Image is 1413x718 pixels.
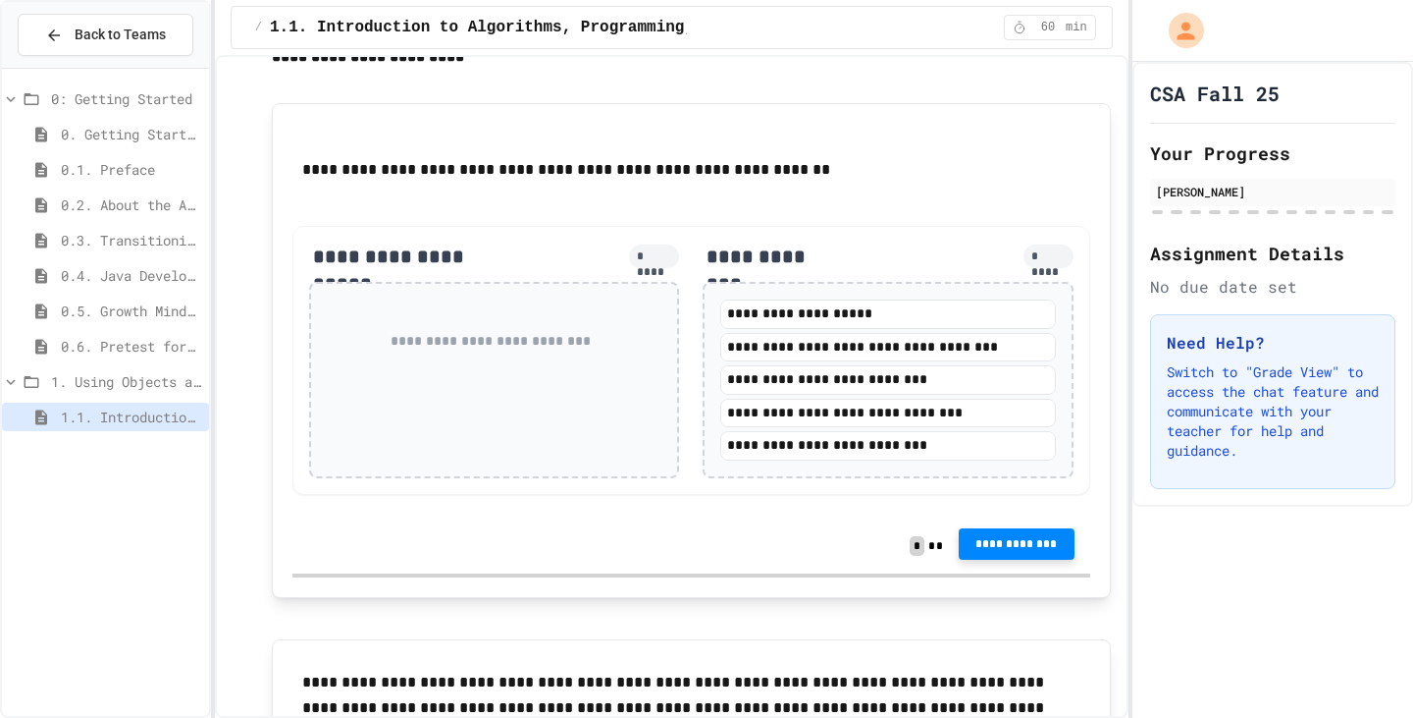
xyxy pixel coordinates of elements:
[1150,139,1395,167] h2: Your Progress
[75,25,166,45] span: Back to Teams
[1150,275,1395,299] div: No due date set
[51,88,201,109] span: 0: Getting Started
[255,20,262,35] span: /
[61,407,201,427] span: 1.1. Introduction to Algorithms, Programming, and Compilers
[1032,20,1064,35] span: 60
[61,230,201,250] span: 0.3. Transitioning from AP CSP to AP CSA
[1150,240,1395,267] h2: Assignment Details
[61,265,201,286] span: 0.4. Java Development Environments
[1156,183,1389,200] div: [PERSON_NAME]
[1148,8,1209,53] div: My Account
[51,371,201,392] span: 1. Using Objects and Methods
[61,159,201,180] span: 0.1. Preface
[1167,362,1379,461] p: Switch to "Grade View" to access the chat feature and communicate with your teacher for help and ...
[61,336,201,357] span: 0.6. Pretest for the AP CSA Exam
[1150,80,1280,107] h1: CSA Fall 25
[61,194,201,215] span: 0.2. About the AP CSA Exam
[61,301,201,321] span: 0.5. Growth Mindset and Pair Programming
[270,16,826,39] span: 1.1. Introduction to Algorithms, Programming, and Compilers
[1066,20,1087,35] span: min
[61,124,201,144] span: 0. Getting Started
[18,14,193,56] button: Back to Teams
[1167,331,1379,355] h3: Need Help?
